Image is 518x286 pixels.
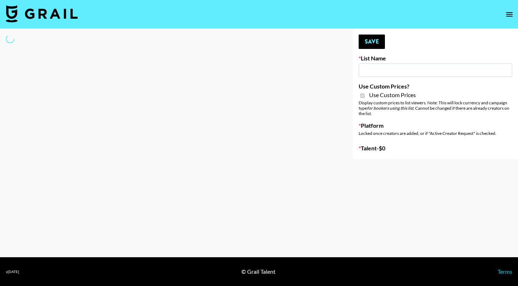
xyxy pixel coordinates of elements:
[6,5,78,22] img: Grail Talent
[369,91,416,99] span: Use Custom Prices
[359,35,385,49] button: Save
[502,7,517,22] button: open drawer
[359,131,512,136] div: Locked once creators are added, or if "Active Creator Request" is checked.
[359,55,512,62] label: List Name
[6,269,19,274] div: v [DATE]
[497,268,512,275] a: Terms
[367,105,413,111] em: for bookers using this list
[359,122,512,129] label: Platform
[359,83,512,90] label: Use Custom Prices?
[359,145,512,152] label: Talent - $ 0
[241,268,276,275] div: © Grail Talent
[359,100,512,116] div: Display custom prices to list viewers. Note: This will lock currency and campaign type . Cannot b...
